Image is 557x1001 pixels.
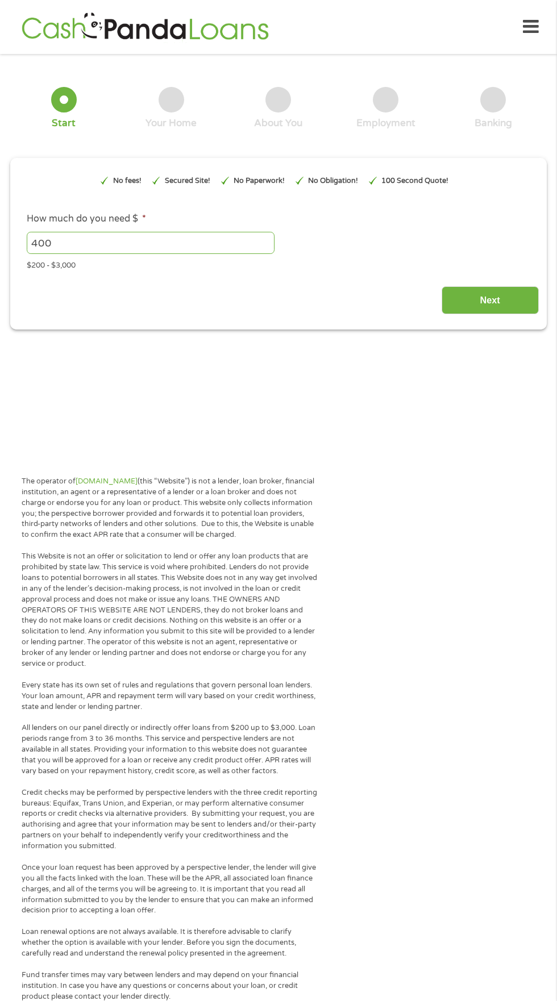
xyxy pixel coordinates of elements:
p: Every state has its own set of rules and regulations that govern personal loan lenders. Your loan... [22,680,318,712]
input: Next [442,286,539,314]
p: No Obligation! [308,176,358,186]
p: All lenders on our panel directly or indirectly offer loans from $200 up to $3,000. Loan periods ... [22,723,318,776]
p: Loan renewal options are not always available. It is therefore advisable to clarify whether the o... [22,927,318,959]
p: Secured Site! [165,176,210,186]
p: No fees! [113,176,142,186]
p: 100 Second Quote! [381,176,448,186]
p: The operator of (this “Website”) is not a lender, loan broker, financial institution, an agent or... [22,476,318,540]
div: Banking [475,117,512,130]
p: Once your loan request has been approved by a perspective lender, the lender will give you all th... [22,862,318,916]
div: About You [254,117,302,130]
div: Employment [356,117,415,130]
p: This Website is not an offer or solicitation to lend or offer any loan products that are prohibit... [22,551,318,669]
label: How much do you need $ [27,213,146,225]
p: Credit checks may be performed by perspective lenders with the three credit reporting bureaus: Eq... [22,787,318,852]
a: [DOMAIN_NAME] [76,477,138,486]
img: GetLoanNow Logo [18,11,272,43]
div: Your Home [146,117,197,130]
div: Start [52,117,76,130]
div: $200 - $3,000 [27,256,530,271]
p: No Paperwork! [234,176,285,186]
